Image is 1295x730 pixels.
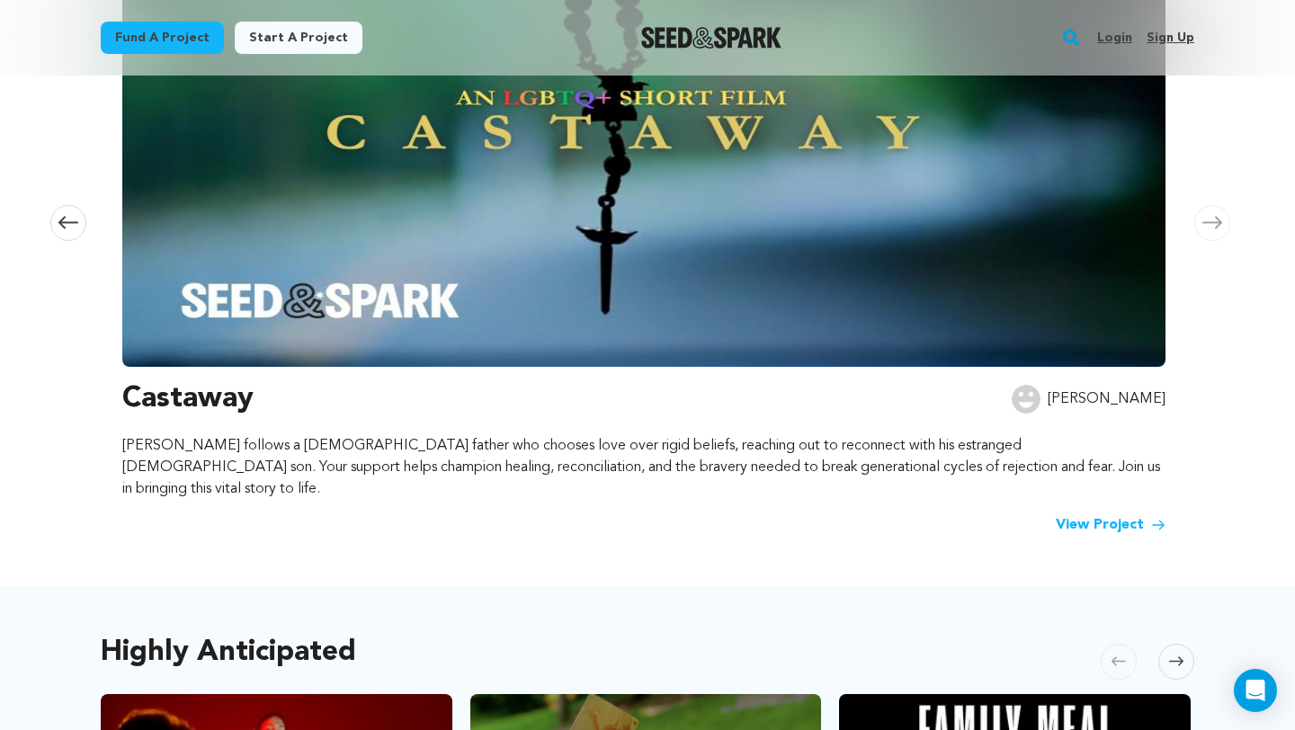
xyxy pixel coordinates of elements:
p: [PERSON_NAME] follows a [DEMOGRAPHIC_DATA] father who chooses love over rigid beliefs, reaching o... [122,435,1165,500]
a: Login [1097,23,1132,52]
h2: Highly Anticipated [101,640,356,665]
a: View Project [1056,514,1165,536]
h3: Castaway [122,378,254,421]
div: Open Intercom Messenger [1234,669,1277,712]
p: [PERSON_NAME] [1048,388,1165,410]
img: user.png [1012,385,1040,414]
a: Fund a project [101,22,224,54]
a: Start a project [235,22,362,54]
a: Sign up [1147,23,1194,52]
a: Seed&Spark Homepage [641,27,782,49]
img: Seed&Spark Logo Dark Mode [641,27,782,49]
